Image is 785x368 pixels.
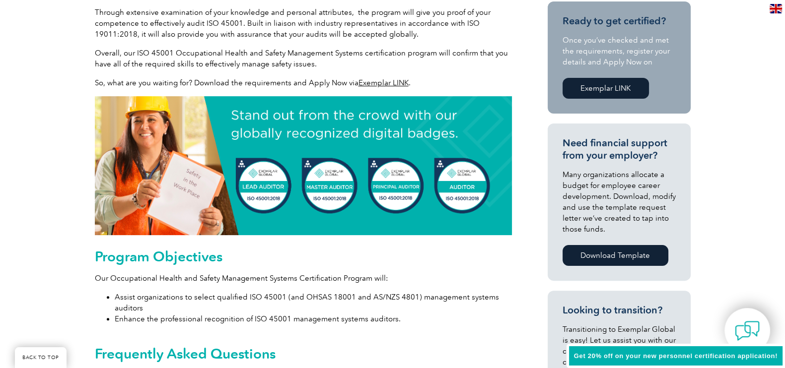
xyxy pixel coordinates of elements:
[563,137,676,162] h3: Need financial support from your employer?
[770,4,782,13] img: en
[95,96,512,235] img: digital badge
[95,48,512,69] p: Overall, our ISO 45001 Occupational Health and Safety Management Systems certification program wi...
[563,169,676,235] p: Many organizations allocate a budget for employee career development. Download, modify and use th...
[95,346,512,362] h2: Frequently Asked Questions
[563,304,676,316] h3: Looking to transition?
[95,273,512,284] p: Our Occupational Health and Safety Management Systems Certification Program will:
[563,35,676,67] p: Once you’ve checked and met the requirements, register your details and Apply Now on
[115,313,512,324] li: Enhance the professional recognition of ISO 45001 management systems auditors.
[574,352,778,360] span: Get 20% off on your new personnel certification application!
[15,347,67,368] a: BACK TO TOP
[563,245,668,266] a: Download Template
[95,77,512,88] p: So, what are you waiting for? Download the requirements and Apply Now via .
[563,78,649,99] a: Exemplar LINK
[95,7,512,40] p: Through extensive examination of your knowledge and personal attributes, the program will give yo...
[95,248,512,264] h2: Program Objectives
[563,15,676,27] h3: Ready to get certified?
[358,78,409,87] a: Exemplar LINK
[735,318,760,343] img: contact-chat.png
[115,292,512,313] li: Assist organizations to select qualified ISO 45001 (and OHSAS 18001 and AS/NZS 4801) management s...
